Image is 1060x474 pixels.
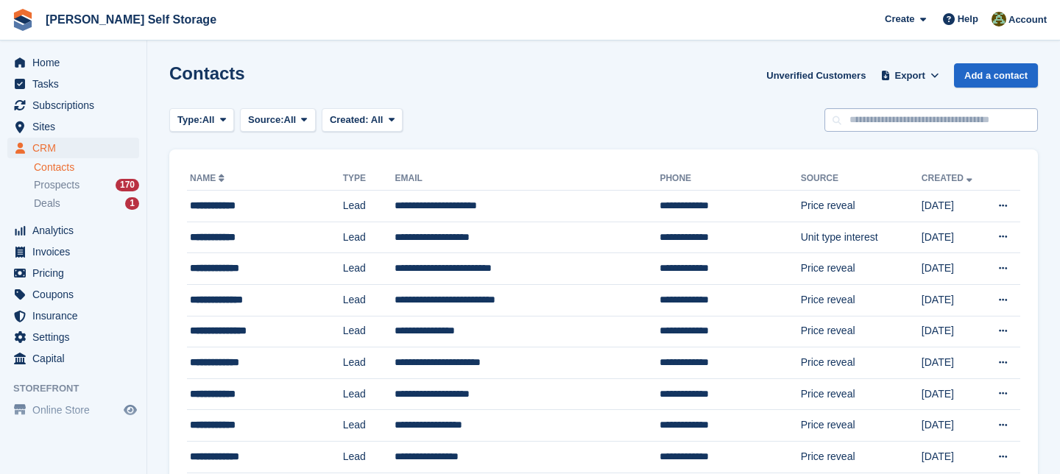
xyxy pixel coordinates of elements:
a: menu [7,241,139,262]
td: Price reveal [801,284,922,316]
span: Export [895,68,925,83]
span: Invoices [32,241,121,262]
span: Storefront [13,381,146,396]
td: Lead [343,284,395,316]
th: Type [343,167,395,191]
td: Lead [343,410,395,442]
button: Type: All [169,108,234,132]
td: [DATE] [922,410,984,442]
td: [DATE] [922,191,984,222]
span: Settings [32,327,121,347]
th: Source [801,167,922,191]
div: 1 [125,197,139,210]
span: Pricing [32,263,121,283]
span: Type: [177,113,202,127]
button: Export [877,63,942,88]
span: Source: [248,113,283,127]
td: [DATE] [922,222,984,253]
td: Price reveal [801,316,922,347]
span: All [371,114,384,125]
a: menu [7,116,139,137]
span: Create [885,12,914,26]
th: Email [395,167,660,191]
td: [DATE] [922,441,984,473]
td: [DATE] [922,253,984,285]
img: Karl [992,12,1006,26]
span: Online Store [32,400,121,420]
td: [DATE] [922,347,984,379]
div: 170 [116,179,139,191]
td: Lead [343,378,395,410]
td: Price reveal [801,410,922,442]
td: Price reveal [801,253,922,285]
span: Account [1008,13,1047,27]
button: Created: All [322,108,403,132]
span: Analytics [32,220,121,241]
th: Phone [660,167,800,191]
span: Coupons [32,284,121,305]
a: Prospects 170 [34,177,139,193]
span: Subscriptions [32,95,121,116]
td: Lead [343,253,395,285]
span: Capital [32,348,121,369]
span: Tasks [32,74,121,94]
td: Lead [343,191,395,222]
img: stora-icon-8386f47178a22dfd0bd8f6a31ec36ba5ce8667c1dd55bd0f319d3a0aa187defe.svg [12,9,34,31]
td: Lead [343,222,395,253]
span: Sites [32,116,121,137]
a: menu [7,327,139,347]
span: CRM [32,138,121,158]
a: Preview store [121,401,139,419]
a: Created [922,173,975,183]
td: Lead [343,441,395,473]
td: [DATE] [922,316,984,347]
span: Deals [34,197,60,211]
td: [DATE] [922,378,984,410]
a: menu [7,263,139,283]
span: Help [958,12,978,26]
button: Source: All [240,108,316,132]
a: Deals 1 [34,196,139,211]
a: Add a contact [954,63,1038,88]
span: Insurance [32,305,121,326]
td: Price reveal [801,378,922,410]
a: menu [7,95,139,116]
a: Name [190,173,227,183]
a: menu [7,400,139,420]
td: Unit type interest [801,222,922,253]
td: Price reveal [801,441,922,473]
a: menu [7,348,139,369]
a: [PERSON_NAME] Self Storage [40,7,222,32]
td: Lead [343,347,395,379]
span: All [202,113,215,127]
span: Created: [330,114,369,125]
a: Unverified Customers [760,63,872,88]
td: Lead [343,316,395,347]
span: All [284,113,297,127]
a: menu [7,138,139,158]
h1: Contacts [169,63,245,83]
span: Prospects [34,178,79,192]
a: menu [7,52,139,73]
td: Price reveal [801,347,922,379]
a: menu [7,284,139,305]
a: menu [7,220,139,241]
a: Contacts [34,160,139,174]
a: menu [7,305,139,326]
span: Home [32,52,121,73]
td: Price reveal [801,191,922,222]
a: menu [7,74,139,94]
td: [DATE] [922,284,984,316]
